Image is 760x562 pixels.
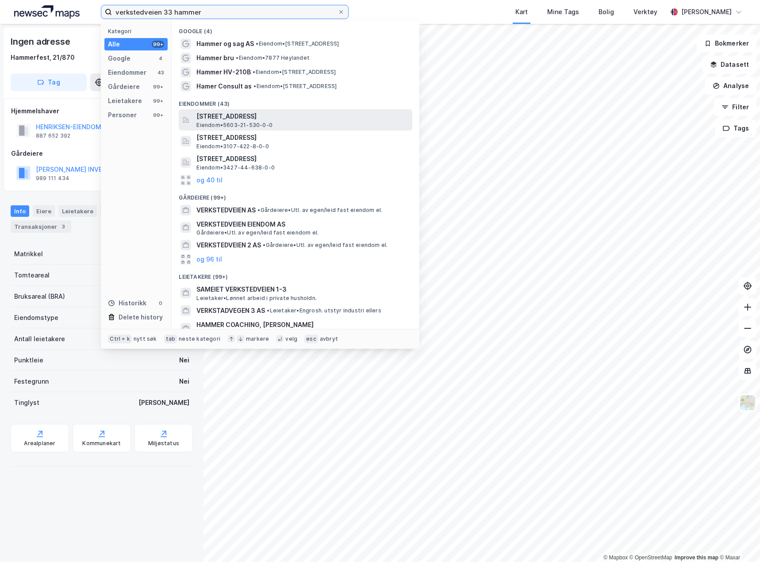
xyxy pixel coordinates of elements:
div: Nei [179,376,189,387]
span: Eiendom • 3427-44-638-0-0 [196,164,275,171]
div: Eiendommer (43) [172,93,419,109]
span: VERKSTEDVEIEN 2 AS [196,240,261,250]
div: Alle [108,39,120,50]
div: 43 [157,69,164,76]
div: Gårdeiere [11,148,192,159]
div: Eiendommer [108,67,146,78]
span: Hamer Consult as [196,81,252,92]
div: 99+ [152,41,164,48]
div: Leietakere [58,205,97,217]
span: SAMEIET VERKSTEDVEIEN 1-3 [196,284,409,295]
a: Mapbox [603,554,628,561]
div: Festegrunn [14,376,49,387]
div: Info [11,205,29,217]
input: Søk på adresse, matrikkel, gårdeiere, leietakere eller personer [112,5,338,19]
span: Hammer HV-210B [196,67,251,77]
div: Tinglyst [14,397,39,408]
div: Miljøstatus [148,440,179,447]
button: Tag [11,73,87,91]
div: Datasett [100,205,134,217]
span: VERKSTADVEGEN 3 AS [196,305,265,316]
div: Kart [515,7,528,17]
button: Filter [714,98,756,116]
button: og 96 til [196,254,222,265]
div: 887 652 392 [36,132,70,139]
button: Analyse [705,77,756,95]
span: • [253,69,255,75]
div: Kommunekart [82,440,121,447]
span: VERKSTEDVEIEN AS [196,205,256,216]
span: • [236,54,238,61]
div: 989 111 434 [36,175,69,182]
div: Historikk [108,298,146,308]
span: [STREET_ADDRESS] [196,154,409,164]
div: Matrikkel [14,249,43,259]
button: Datasett [702,56,756,73]
span: Eiendom • [STREET_ADDRESS] [256,40,339,47]
div: 0 [157,300,164,307]
div: nytt søk [134,335,157,343]
div: Kategori [108,28,168,35]
span: • [253,83,256,89]
div: esc [304,335,318,343]
div: Punktleie [14,355,43,366]
div: Eiere [33,205,55,217]
span: [STREET_ADDRESS] [196,132,409,143]
button: Tags [715,119,756,137]
span: Gårdeiere • Utl. av egen/leid fast eiendom el. [196,229,319,236]
span: • [257,207,260,213]
div: Google [108,53,131,64]
div: 99+ [152,97,164,104]
div: Arealplaner [24,440,55,447]
span: • [267,307,269,314]
a: Improve this map [675,554,718,561]
div: Delete history [119,312,163,323]
div: Kontrollprogram for chat [716,520,760,562]
div: Bolig [599,7,614,17]
div: Ingen adresse [11,35,72,49]
span: Eiendom • 5603-21-530-0-0 [196,122,273,129]
div: Eiendomstype [14,312,58,323]
span: Gårdeiere • Utl. av egen/leid fast eiendom el. [257,207,382,214]
img: Z [739,394,756,411]
div: neste kategori [179,335,220,343]
button: og 40 til [196,175,223,185]
div: Gårdeiere [108,81,140,92]
span: Eiendom • 7877 Høylandet [236,54,310,62]
a: OpenStreetMap [629,554,672,561]
div: Gårdeiere (99+) [172,187,419,203]
span: Hammer og sag AS [196,38,254,49]
div: Nei [179,355,189,366]
iframe: Chat Widget [716,520,760,562]
span: VERKSTEDVEIEN EIENDOM AS [196,219,409,230]
div: 99+ [152,112,164,119]
div: Ctrl + k [108,335,132,343]
span: Gårdeiere • Utl. av egen/leid fast eiendom el. [263,242,388,249]
div: markere [246,335,269,343]
img: logo.a4113a55bc3d86da70a041830d287a7e.svg [14,5,80,19]
div: [PERSON_NAME] [138,397,189,408]
div: tab [164,335,177,343]
div: [PERSON_NAME] [681,7,732,17]
span: HAMMER COACHING, [PERSON_NAME] [196,319,409,330]
div: Mine Tags [547,7,579,17]
div: 99+ [152,83,164,90]
span: Eiendom • 3107-422-8-0-0 [196,143,269,150]
div: Bruksareal (BRA) [14,291,65,302]
div: Hjemmelshaver [11,106,192,116]
div: Google (4) [172,21,419,37]
div: 3 [59,222,68,231]
div: Transaksjoner [11,220,71,233]
span: Leietaker • Lønnet arbeid i private husholdn. [196,295,317,302]
div: Verktøy [633,7,657,17]
span: [STREET_ADDRESS] [196,111,409,122]
div: Antall leietakere [14,334,65,344]
div: Tomteareal [14,270,50,281]
div: avbryt [320,335,338,343]
span: Leietaker • Engrosh. utstyr industri ellers [267,307,381,314]
div: 4 [157,55,164,62]
span: Eiendom • [STREET_ADDRESS] [253,69,336,76]
div: Leietakere [108,96,142,106]
span: • [263,242,265,248]
span: Eiendom • [STREET_ADDRESS] [253,83,337,90]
